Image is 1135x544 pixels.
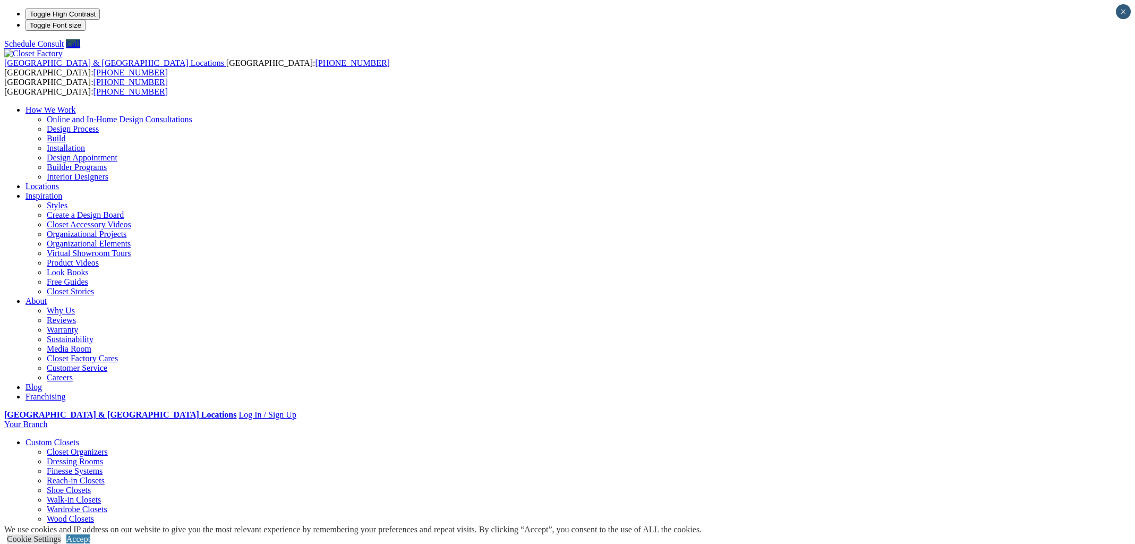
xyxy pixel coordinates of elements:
a: Your Branch [4,420,47,429]
a: Organizational Projects [47,229,126,239]
a: Blog [25,382,42,392]
a: Design Appointment [47,153,117,162]
a: Media Room [47,344,91,353]
a: [PHONE_NUMBER] [93,78,168,87]
a: Franchising [25,392,66,401]
a: [PHONE_NUMBER] [315,58,389,67]
a: Closet Factory Cares [47,354,118,363]
a: Shoe Closets [47,486,91,495]
a: Careers [47,373,73,382]
a: Design Process [47,124,99,133]
a: Reviews [47,316,76,325]
a: [PHONE_NUMBER] [93,87,168,96]
a: Sustainability [47,335,93,344]
a: Virtual Showroom Tours [47,249,131,258]
span: Toggle Font size [30,21,81,29]
a: Dressing Rooms [47,457,103,466]
a: Build [47,134,66,143]
a: Walk-in Closets [47,495,101,504]
a: [GEOGRAPHIC_DATA] & [GEOGRAPHIC_DATA] Locations [4,58,226,67]
a: Cookie Settings [7,534,61,543]
a: Closet Stories [47,287,94,296]
a: Closet Organizers [47,447,108,456]
a: Online and In-Home Design Consultations [47,115,192,124]
a: Locations [25,182,59,191]
img: Closet Factory [4,49,63,58]
div: We use cookies and IP address on our website to give you the most relevant experience by remember... [4,525,702,534]
a: Inspiration [25,191,62,200]
a: Log In / Sign Up [238,410,296,419]
a: Schedule Consult [4,39,64,48]
a: Look Books [47,268,89,277]
a: Builder Programs [47,163,107,172]
button: Toggle High Contrast [25,8,100,20]
a: Interior Designers [47,172,108,181]
a: Reach-in Closets [47,476,105,485]
a: Customer Service [47,363,107,372]
a: Why Us [47,306,75,315]
span: [GEOGRAPHIC_DATA] & [GEOGRAPHIC_DATA] Locations [4,58,224,67]
a: Wardrobe Closets [47,505,107,514]
a: Home Office [25,524,70,533]
span: Toggle High Contrast [30,10,96,18]
a: Installation [47,143,85,152]
a: [PHONE_NUMBER] [93,68,168,77]
span: [GEOGRAPHIC_DATA]: [GEOGRAPHIC_DATA]: [4,58,390,77]
a: Closet Accessory Videos [47,220,131,229]
button: Toggle Font size [25,20,86,31]
a: Product Videos [47,258,99,267]
a: Wood Closets [47,514,94,523]
a: How We Work [25,105,76,114]
a: Call [66,39,80,48]
a: Warranty [47,325,78,334]
a: Custom Closets [25,438,79,447]
button: Close [1116,4,1131,19]
a: [GEOGRAPHIC_DATA] & [GEOGRAPHIC_DATA] Locations [4,410,236,419]
a: Create a Design Board [47,210,124,219]
span: [GEOGRAPHIC_DATA]: [GEOGRAPHIC_DATA]: [4,78,168,96]
a: About [25,296,47,305]
a: Free Guides [47,277,88,286]
a: Styles [47,201,67,210]
a: Organizational Elements [47,239,131,248]
a: Accept [66,534,90,543]
a: Finesse Systems [47,466,103,475]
